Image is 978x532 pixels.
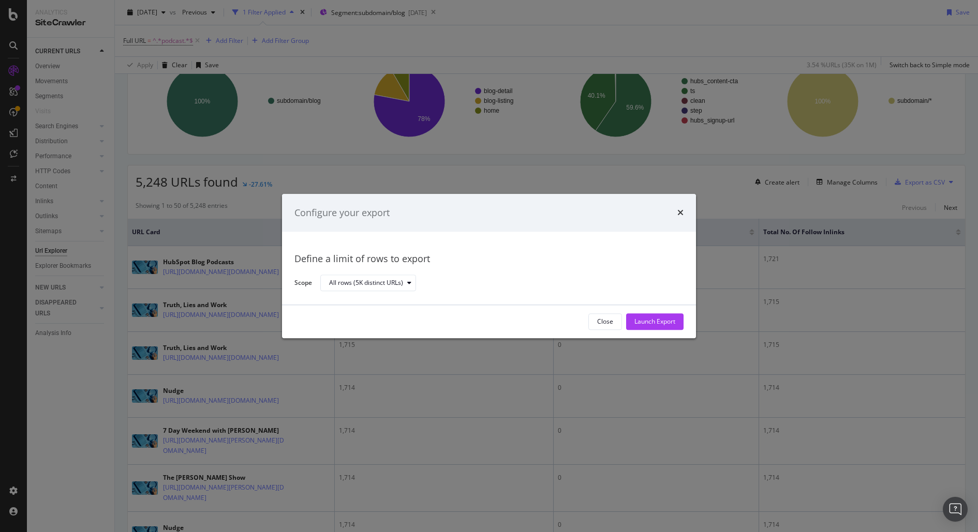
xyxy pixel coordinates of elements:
[597,317,613,326] div: Close
[626,313,684,330] button: Launch Export
[634,317,675,326] div: Launch Export
[294,253,684,266] div: Define a limit of rows to export
[329,280,403,286] div: All rows (5K distinct URLs)
[588,313,622,330] button: Close
[943,497,968,522] div: Open Intercom Messenger
[282,194,696,338] div: modal
[294,206,390,220] div: Configure your export
[320,275,416,292] button: All rows (5K distinct URLs)
[294,278,312,290] label: Scope
[677,206,684,220] div: times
